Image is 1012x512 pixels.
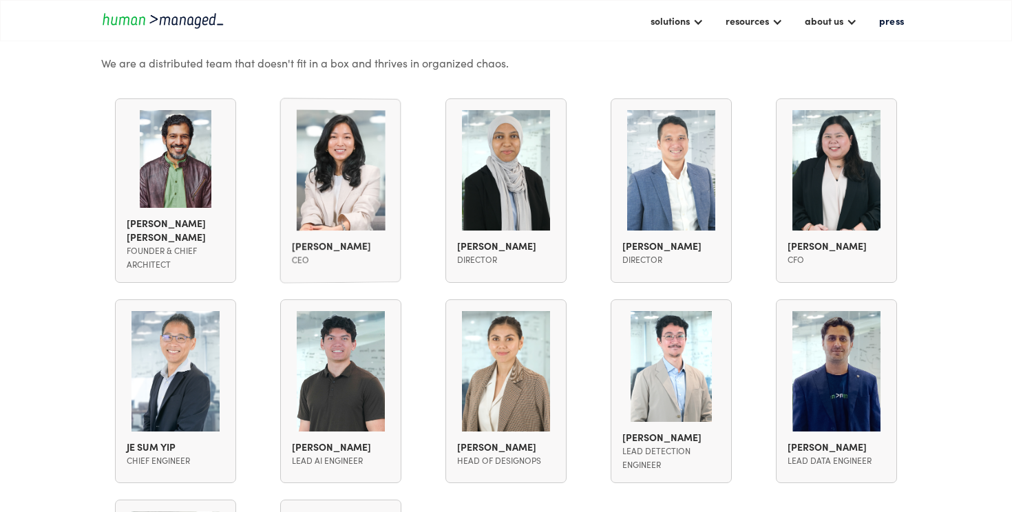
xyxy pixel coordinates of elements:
[788,440,885,454] div: [PERSON_NAME]
[127,216,224,244] div: [PERSON_NAME] [PERSON_NAME]
[788,253,885,266] div: CFO
[127,440,224,454] div: Je Sum Yip
[798,9,864,32] div: about us
[127,454,224,467] div: Chief Engineer
[292,440,390,454] div: [PERSON_NAME]
[457,440,555,454] div: [PERSON_NAME]
[651,12,690,29] div: solutions
[622,239,720,253] div: [PERSON_NAME]
[127,244,224,271] div: Founder & Chief Architect
[292,454,390,467] div: Lead AI Engineer
[719,9,790,32] div: resources
[622,430,720,444] div: [PERSON_NAME]
[622,253,720,266] div: Director
[457,454,555,467] div: Head of designops
[644,9,710,32] div: solutions
[788,454,885,467] div: lead data engineer
[101,54,911,71] div: We are a distributed team that doesn't fit in a box and thrives in organized chaos.
[788,239,885,253] div: [PERSON_NAME]
[457,239,555,253] div: [PERSON_NAME]
[726,12,769,29] div: resources
[622,444,720,471] div: lead detection engineer
[292,253,390,267] div: CEO
[101,11,225,30] a: home
[457,253,555,266] div: director
[292,239,390,253] div: [PERSON_NAME]
[872,9,911,32] a: press
[805,12,843,29] div: about us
